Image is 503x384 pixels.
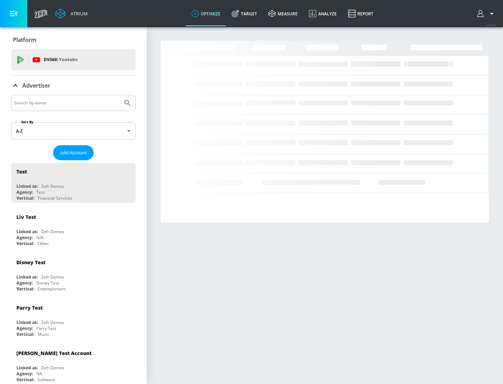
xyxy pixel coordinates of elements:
[16,168,27,175] div: Test
[38,241,49,246] div: Other
[11,208,136,248] div: Liv TestLinked as:Zefr DemosAgency:N/AVertical:Other
[20,120,35,124] label: Sort By
[16,229,38,235] div: Linked as:
[11,122,136,140] div: A-Z
[11,49,136,70] div: DV360: Youtube
[44,56,78,64] p: DV360:
[16,286,34,292] div: Vertical:
[16,371,33,377] div: Agency:
[16,304,43,311] div: Parry Test
[16,195,34,201] div: Vertical:
[38,195,72,201] div: Financial Services
[22,82,50,89] p: Advertiser
[11,163,136,203] div: TestLinked as:Zefr DemosAgency:TestVertical:Financial Services
[38,286,66,292] div: Entertainment
[486,23,496,27] span: v 4.32.0
[11,299,136,339] div: Parry TestLinked as:Zefr DemosAgency:Parry TestVertical:Music
[16,331,34,337] div: Vertical:
[68,10,88,17] div: Atrium
[16,280,33,286] div: Agency:
[41,365,64,371] div: Zefr Demos
[41,229,64,235] div: Zefr Demos
[11,76,136,95] div: Advertiser
[16,183,38,189] div: Linked as:
[36,280,59,286] div: Disney Test
[59,56,78,63] p: Youtube
[36,189,45,195] div: Test
[16,365,38,371] div: Linked as:
[186,1,226,26] a: optimize
[11,30,136,50] div: Platform
[13,36,36,44] p: Platform
[60,149,87,157] span: Add Account
[342,1,379,26] a: Report
[38,331,49,337] div: Music
[36,325,56,331] div: Parry Test
[16,235,33,241] div: Agency:
[16,214,36,220] div: Liv Test
[16,319,38,325] div: Linked as:
[41,319,64,325] div: Zefr Demos
[16,189,33,195] div: Agency:
[11,254,136,294] div: Disney TestLinked as:Zefr DemosAgency:Disney TestVertical:Entertainment
[36,371,42,377] div: NA
[41,183,64,189] div: Zefr Demos
[263,1,303,26] a: measure
[36,235,44,241] div: N/A
[14,98,120,108] input: Search by name
[16,350,92,356] div: [PERSON_NAME] Test Account
[16,377,34,383] div: Vertical:
[38,377,55,383] div: Software
[16,274,38,280] div: Linked as:
[226,1,263,26] a: Target
[16,241,34,246] div: Vertical:
[16,325,33,331] div: Agency:
[55,8,88,19] a: Atrium
[303,1,342,26] a: Analyze
[16,259,45,266] div: Disney Test
[53,145,94,160] button: Add Account
[41,274,64,280] div: Zefr Demos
